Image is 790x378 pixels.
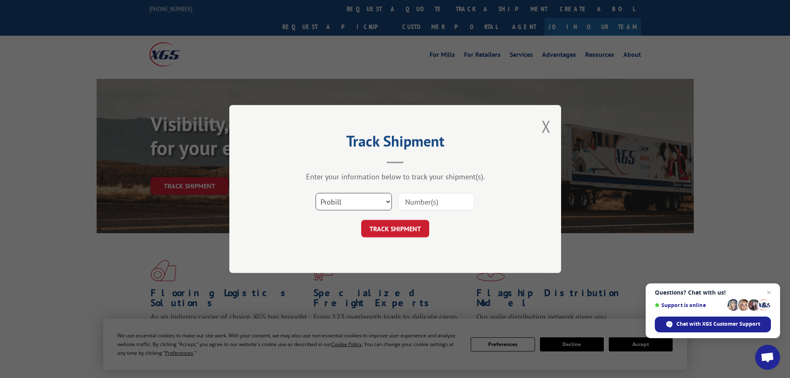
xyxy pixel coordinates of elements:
[655,317,771,332] span: Chat with XGS Customer Support
[271,172,520,181] div: Enter your information below to track your shipment(s).
[361,220,429,237] button: TRACK SHIPMENT
[271,135,520,151] h2: Track Shipment
[655,302,724,308] span: Support is online
[398,193,474,210] input: Number(s)
[655,289,771,296] span: Questions? Chat with us!
[676,320,760,328] span: Chat with XGS Customer Support
[755,345,780,370] a: Open chat
[542,115,551,137] button: Close modal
